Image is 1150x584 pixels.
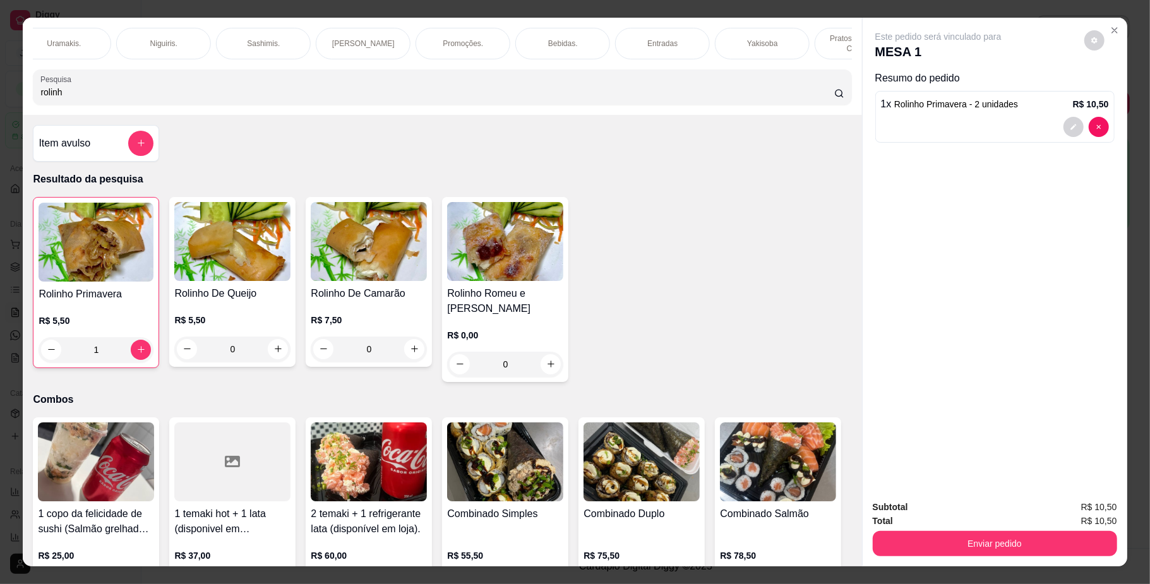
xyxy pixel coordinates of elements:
h4: Combinado Salmão [720,506,836,521]
img: product-image [311,422,427,501]
p: R$ 0,00 [447,329,563,342]
strong: Subtotal [873,502,908,512]
h4: Combinado Duplo [584,506,700,521]
img: product-image [38,422,154,501]
span: Rolinho Primavera - 2 unidades [894,99,1018,109]
p: Pratos Quentes De Camarão [825,33,899,54]
img: product-image [720,422,836,501]
img: product-image [174,202,290,281]
p: Uramakis. [47,39,81,49]
p: R$ 7,50 [311,314,427,326]
strong: Total [873,516,893,526]
p: R$ 75,50 [584,549,700,562]
h4: 1 temaki hot + 1 lata (disponivel em [GEOGRAPHIC_DATA]) [174,506,290,537]
p: Sashimis. [247,39,280,49]
p: Yakisoba [747,39,777,49]
p: Promoções. [443,39,483,49]
p: Resumo do pedido [875,71,1115,86]
p: R$ 25,00 [38,549,154,562]
p: Combos [33,392,851,407]
button: decrease-product-quantity [1084,30,1105,51]
h4: Combinado Simples [447,506,563,521]
button: add-separate-item [128,131,153,156]
h4: Item avulso [39,136,90,151]
h4: Rolinho Romeu e [PERSON_NAME] [447,286,563,316]
label: Pesquisa [40,74,76,85]
p: R$ 5,50 [39,314,153,327]
p: R$ 78,50 [720,549,836,562]
h4: 1 copo da felicidade de sushi (Salmão grelhado) 200ml + 1 lata (disponivel em [GEOGRAPHIC_DATA]) [38,506,154,537]
img: product-image [447,202,563,281]
p: R$ 5,50 [174,314,290,326]
input: Pesquisa [40,86,834,98]
h4: 2 temaki + 1 refrigerante lata (disponível em loja). [311,506,427,537]
h4: Rolinho Primavera [39,287,153,302]
p: MESA 1 [875,43,1002,61]
h4: Rolinho De Queijo [174,286,290,301]
button: Enviar pedido [873,531,1117,556]
button: decrease-product-quantity [1063,117,1084,137]
img: product-image [584,422,700,501]
span: R$ 10,50 [1081,500,1117,514]
p: Entradas [647,39,678,49]
p: R$ 10,50 [1073,98,1109,110]
p: 1 x [881,97,1018,112]
button: decrease-product-quantity [1089,117,1109,137]
p: R$ 37,00 [174,549,290,562]
p: Bebidas. [548,39,578,49]
p: Este pedido será vinculado para [875,30,1002,43]
img: product-image [447,422,563,501]
img: product-image [39,203,153,282]
p: Niguiris. [150,39,177,49]
p: R$ 60,00 [311,549,427,562]
p: R$ 55,50 [447,549,563,562]
h4: Rolinho De Camarão [311,286,427,301]
span: R$ 10,50 [1081,514,1117,528]
p: Resultado da pesquisa [33,172,851,187]
img: product-image [311,202,427,281]
button: Close [1105,20,1125,40]
p: [PERSON_NAME] [332,39,395,49]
